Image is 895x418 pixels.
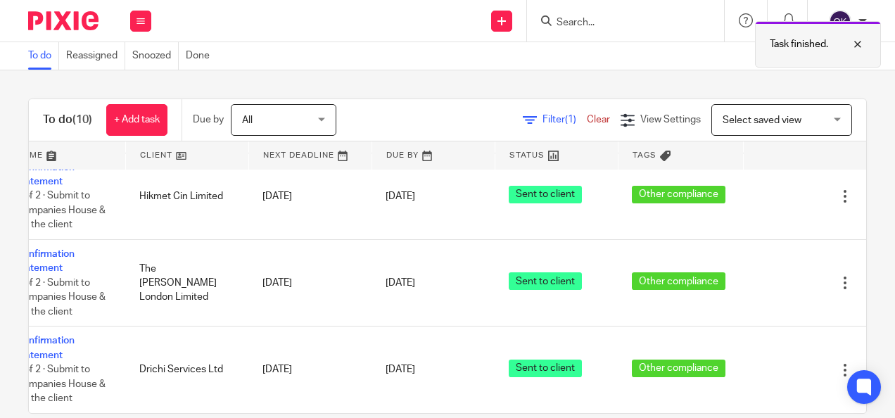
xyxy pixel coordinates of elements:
[632,360,725,377] span: Other compliance
[16,278,106,317] span: 1 of 2 · Submit to Companies House & Bill the client
[16,163,75,186] a: Confirmation statement
[386,278,415,288] span: [DATE]
[16,365,106,403] span: 1 of 2 · Submit to Companies House & Bill the client
[248,153,372,239] td: [DATE]
[16,249,75,273] a: Confirmation statement
[125,153,248,239] td: Hikmet Cin Limited
[193,113,224,127] p: Due by
[723,115,801,125] span: Select saved view
[132,42,179,70] a: Snoozed
[125,240,248,327] td: The [PERSON_NAME] London Limited
[829,10,851,32] img: svg%3E
[28,42,59,70] a: To do
[248,240,372,327] td: [DATE]
[770,37,828,51] p: Task finished.
[542,115,587,125] span: Filter
[186,42,217,70] a: Done
[66,42,125,70] a: Reassigned
[587,115,610,125] a: Clear
[386,191,415,201] span: [DATE]
[632,186,725,203] span: Other compliance
[386,365,415,374] span: [DATE]
[248,327,372,413] td: [DATE]
[640,115,701,125] span: View Settings
[16,336,75,360] a: Confirmation statement
[633,151,656,159] span: Tags
[242,115,253,125] span: All
[72,114,92,125] span: (10)
[43,113,92,127] h1: To do
[632,272,725,290] span: Other compliance
[509,186,582,203] span: Sent to client
[565,115,576,125] span: (1)
[106,104,167,136] a: + Add task
[28,11,99,30] img: Pixie
[16,191,106,230] span: 1 of 2 · Submit to Companies House & Bill the client
[125,327,248,413] td: Drichi Services Ltd
[509,272,582,290] span: Sent to client
[509,360,582,377] span: Sent to client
